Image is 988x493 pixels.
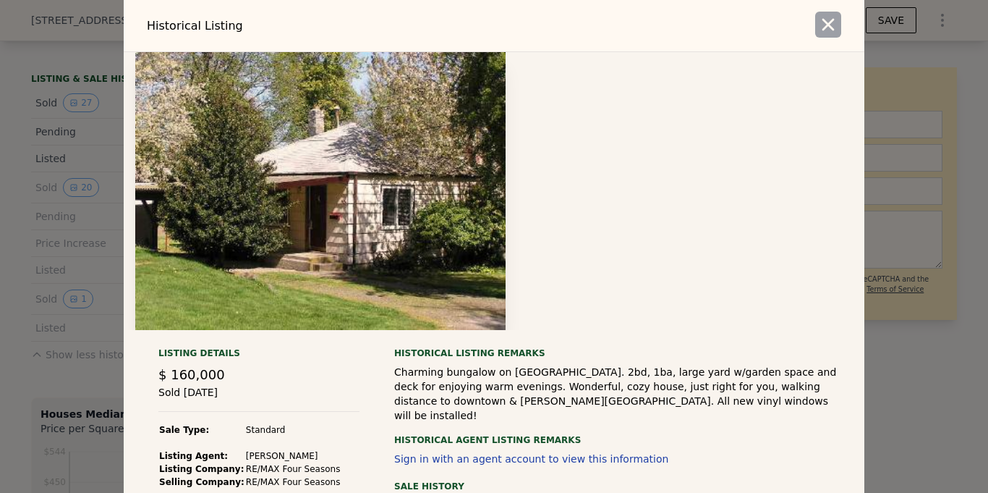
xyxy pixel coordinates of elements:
button: Sign in with an agent account to view this information [394,453,668,465]
strong: Selling Company: [159,477,244,487]
strong: Sale Type: [159,425,209,435]
td: [PERSON_NAME] [245,450,341,463]
img: Property Img [135,52,506,330]
div: Historical Listing remarks [394,347,841,359]
strong: Listing Agent: [159,451,228,461]
td: Standard [245,424,341,437]
div: Charming bungalow on [GEOGRAPHIC_DATA]. 2bd, 1ba, large yard w/garden space and deck for enjoying... [394,365,841,423]
strong: Listing Company: [159,464,244,474]
span: $ 160,000 [158,367,225,382]
td: RE/MAX Four Seasons [245,476,341,489]
div: Sold [DATE] [158,385,359,412]
td: RE/MAX Four Seasons [245,463,341,476]
div: Listing Details [158,347,359,365]
div: Historical Listing [147,17,488,35]
div: Historical Agent Listing Remarks [394,423,841,446]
